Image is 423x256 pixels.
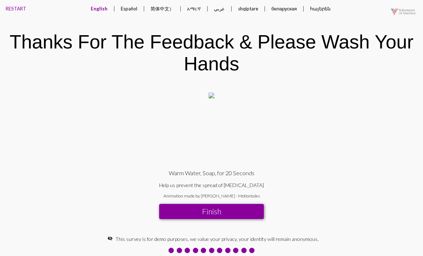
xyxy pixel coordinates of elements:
div: Help us prevent the spread of [MEDICAL_DATA] [159,182,264,188]
button: Finish [159,204,264,219]
mat-icon: visibility_off [108,236,113,241]
span: This survey is for demo purposes, we value your privacy, your identity will remain anonymous. [115,236,319,242]
div: Animation made by [PERSON_NAME] - Motiontales [159,193,264,199]
img: VOAmerica-1920-logo-pos-alpha-20210513.png [385,2,421,22]
div: Thanks For The Feedback & Please Wash Your Hands [8,31,415,75]
div: Warm Water, Soap, for 20 Seconds [159,169,264,176]
img: survey_assets%2Fwash-hands-pl-colors.gif [209,93,214,98]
